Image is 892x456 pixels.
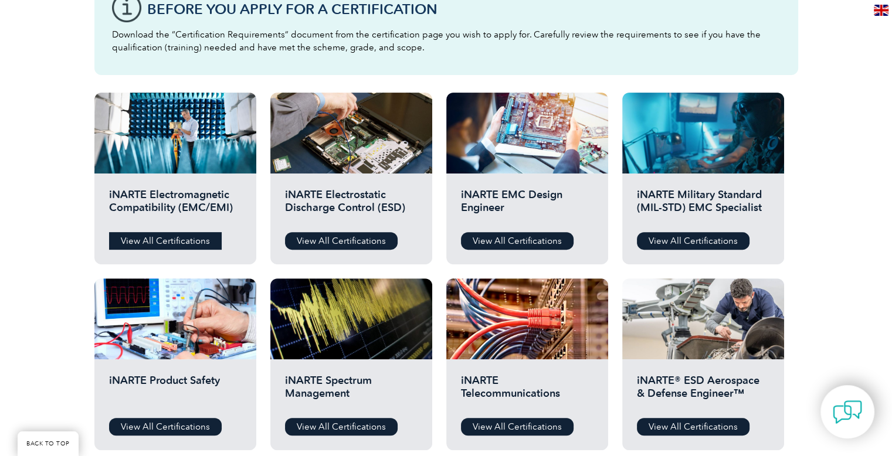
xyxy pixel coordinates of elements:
h2: iNARTE Telecommunications [461,374,593,409]
a: View All Certifications [109,232,222,250]
p: Download the “Certification Requirements” document from the certification page you wish to apply ... [112,28,781,54]
h2: iNARTE® ESD Aerospace & Defense Engineer™ [637,374,769,409]
h2: iNARTE Electrostatic Discharge Control (ESD) [285,188,418,223]
a: View All Certifications [461,418,574,435]
a: View All Certifications [461,232,574,250]
a: View All Certifications [285,232,398,250]
img: contact-chat.png [833,397,862,427]
img: en [874,5,888,16]
h2: iNARTE Spectrum Management [285,374,418,409]
a: View All Certifications [637,418,749,435]
a: BACK TO TOP [18,431,79,456]
h2: iNARTE EMC Design Engineer [461,188,593,223]
h3: Before You Apply For a Certification [147,2,781,16]
a: View All Certifications [285,418,398,435]
a: View All Certifications [637,232,749,250]
h2: iNARTE Military Standard (MIL-STD) EMC Specialist [637,188,769,223]
a: View All Certifications [109,418,222,435]
h2: iNARTE Product Safety [109,374,242,409]
h2: iNARTE Electromagnetic Compatibility (EMC/EMI) [109,188,242,223]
